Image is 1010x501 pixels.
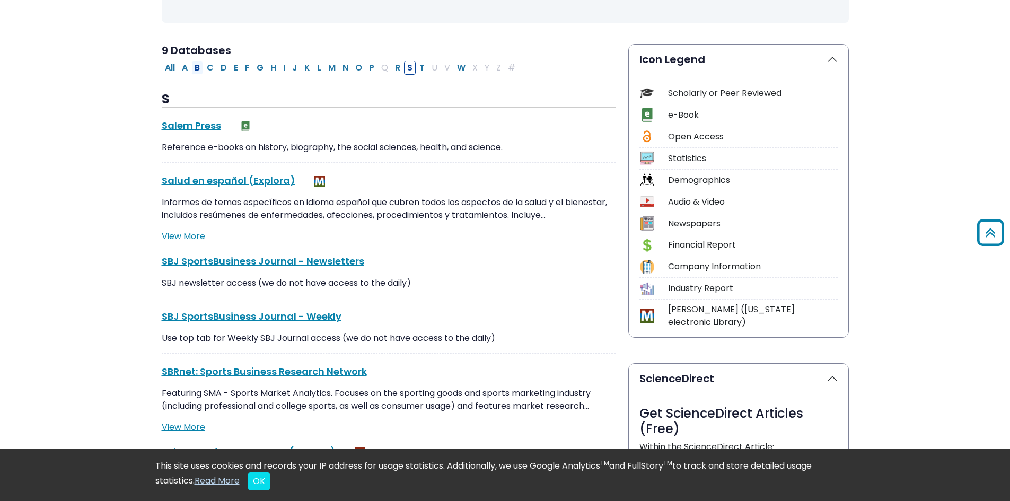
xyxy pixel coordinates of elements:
[640,173,654,187] img: Icon Demographics
[668,196,838,208] div: Audio & Video
[248,472,270,490] button: Close
[640,129,654,144] img: Icon Open Access
[217,61,230,75] button: Filter Results D
[668,217,838,230] div: Newspapers
[242,61,253,75] button: Filter Results F
[404,61,416,75] button: Filter Results S
[162,174,295,187] a: Salud en español (Explora)
[195,474,240,487] a: Read More
[454,61,469,75] button: Filter Results W
[668,303,838,329] div: [PERSON_NAME] ([US_STATE] electronic Library)
[668,282,838,295] div: Industry Report
[314,176,325,187] img: MeL (Michigan electronic Library)
[162,141,616,154] p: Reference e-books on history, biography, the social sciences, health, and science.
[366,61,377,75] button: Filter Results P
[600,459,609,468] sup: TM
[629,364,848,393] button: ScienceDirect
[162,254,364,268] a: SBJ SportsBusiness Journal - Newsletters
[162,230,205,242] a: View More
[301,61,313,75] button: Filter Results K
[162,196,616,222] p: Informes de temas específicos en idioma español que cubren todos los aspectos de la salud y el bi...
[191,61,203,75] button: Filter Results B
[640,238,654,252] img: Icon Financial Report
[668,174,838,187] div: Demographics
[253,61,267,75] button: Filter Results G
[639,406,838,437] h3: Get ScienceDirect Articles (Free)
[162,387,616,412] p: Featuring SMA - Sports Market Analytics. Focuses on the sporting goods and sports marketing indus...
[162,332,616,345] p: Use top tab for Weekly SBJ Journal access (we do not have access to the daily)
[325,61,339,75] button: Filter Results M
[640,108,654,122] img: Icon e-Book
[162,92,616,108] h3: S
[668,239,838,251] div: Financial Report
[640,195,654,209] img: Icon Audio & Video
[314,61,324,75] button: Filter Results L
[179,61,191,75] button: Filter Results A
[355,447,365,458] img: MeL (Michigan electronic Library)
[640,260,654,274] img: Icon Company Information
[640,216,654,231] img: Icon Newspapers
[639,441,838,453] p: Within the ScienceDirect Article:
[162,421,205,433] a: View More
[162,61,520,73] div: Alpha-list to filter by first letter of database name
[162,61,178,75] button: All
[289,61,301,75] button: Filter Results J
[416,61,428,75] button: Filter Results T
[668,130,838,143] div: Open Access
[240,121,251,131] img: e-Book
[162,445,336,459] a: Science Reference Source (Explora)
[973,224,1007,241] a: Back to Top
[155,460,855,490] div: This site uses cookies and records your IP address for usage statistics. Additionally, we use Goo...
[162,310,341,323] a: SBJ SportsBusiness Journal - Weekly
[663,459,672,468] sup: TM
[204,61,217,75] button: Filter Results C
[668,87,838,100] div: Scholarly or Peer Reviewed
[640,309,654,323] img: Icon MeL (Michigan electronic Library)
[162,277,616,289] p: SBJ newsletter access (we do not have access to the daily)
[280,61,288,75] button: Filter Results I
[640,151,654,165] img: Icon Statistics
[352,61,365,75] button: Filter Results O
[668,260,838,273] div: Company Information
[162,43,231,58] span: 9 Databases
[668,109,838,121] div: e-Book
[162,365,367,378] a: SBRnet: Sports Business Research Network
[640,282,654,296] img: Icon Industry Report
[392,61,403,75] button: Filter Results R
[668,152,838,165] div: Statistics
[162,119,221,132] a: Salem Press
[231,61,241,75] button: Filter Results E
[640,86,654,100] img: Icon Scholarly or Peer Reviewed
[267,61,279,75] button: Filter Results H
[629,45,848,74] button: Icon Legend
[339,61,352,75] button: Filter Results N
